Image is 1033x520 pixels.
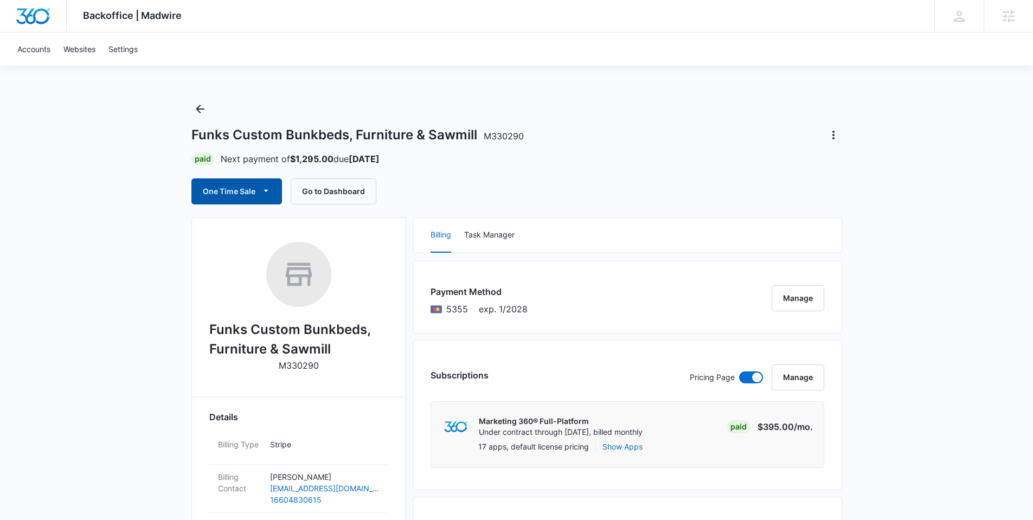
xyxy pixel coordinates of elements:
[431,218,451,253] button: Billing
[57,33,102,66] a: Websites
[17,28,26,37] img: website_grey.svg
[108,63,117,72] img: tab_keywords_by_traffic_grey.svg
[446,303,468,316] span: Mastercard ending with
[41,64,97,71] div: Domain Overview
[279,359,319,372] p: M330290
[209,320,388,359] h2: Funks Custom Bunkbeds, Furniture & Sawmill
[727,420,750,433] div: Paid
[772,364,824,390] button: Manage
[191,127,524,143] h1: Funks Custom Bunkbeds, Furniture & Sawmill
[29,63,38,72] img: tab_domain_overview_orange.svg
[221,152,380,165] p: Next payment of due
[191,152,214,165] div: Paid
[479,427,643,438] p: Under contract through [DATE], billed monthly
[690,371,735,383] p: Pricing Page
[431,369,489,382] h3: Subscriptions
[349,153,380,164] strong: [DATE]
[191,178,282,204] button: One Time Sale
[479,303,528,316] span: exp. 1/2028
[270,471,380,483] p: [PERSON_NAME]
[794,421,813,432] span: /mo.
[270,439,380,450] p: Stripe
[30,17,53,26] div: v 4.0.25
[290,153,333,164] strong: $1,295.00
[218,439,261,450] dt: Billing Type
[28,28,119,37] div: Domain: [DOMAIN_NAME]
[464,218,515,253] button: Task Manager
[484,131,524,142] span: M330290
[431,285,528,298] h3: Payment Method
[270,494,380,505] a: 16604830615
[209,465,388,512] div: Billing Contact[PERSON_NAME][EMAIL_ADDRESS][DOMAIN_NAME]16604830615
[479,416,643,427] p: Marketing 360® Full-Platform
[291,178,376,204] button: Go to Dashboard
[209,410,238,423] span: Details
[758,420,813,433] p: $395.00
[218,471,261,494] dt: Billing Contact
[102,33,144,66] a: Settings
[478,441,589,452] p: 17 apps, default license pricing
[17,17,26,26] img: logo_orange.svg
[602,441,643,452] button: Show Apps
[191,100,209,118] button: Back
[11,33,57,66] a: Accounts
[120,64,183,71] div: Keywords by Traffic
[270,483,380,494] a: [EMAIL_ADDRESS][DOMAIN_NAME]
[772,285,824,311] button: Manage
[209,432,388,465] div: Billing TypeStripe
[444,421,467,433] img: marketing360Logo
[83,10,182,21] span: Backoffice | Madwire
[825,126,842,144] button: Actions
